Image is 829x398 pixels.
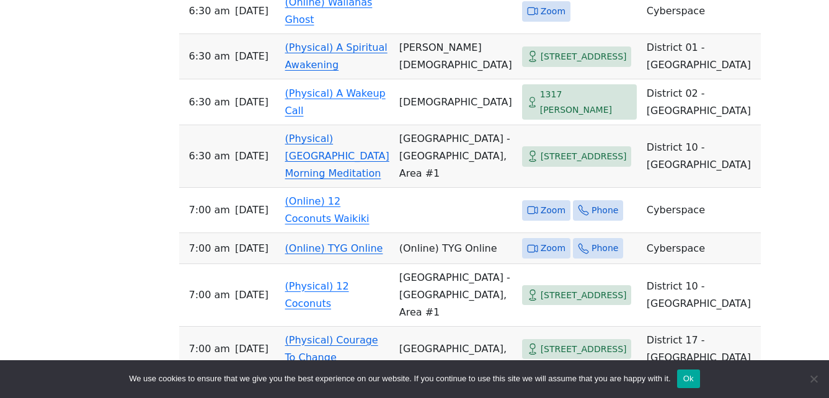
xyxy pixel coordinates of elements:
[642,79,761,125] td: District 02 - [GEOGRAPHIC_DATA]
[235,48,268,65] span: [DATE]
[189,240,230,257] span: 7:00 AM
[189,94,230,111] span: 6:30 AM
[394,327,517,372] td: [GEOGRAPHIC_DATA],
[642,327,761,372] td: District 17 - [GEOGRAPHIC_DATA]
[235,286,268,304] span: [DATE]
[189,148,230,165] span: 6:30 AM
[642,34,761,79] td: District 01 - [GEOGRAPHIC_DATA]
[235,340,268,358] span: [DATE]
[394,264,517,327] td: [GEOGRAPHIC_DATA] - [GEOGRAPHIC_DATA], Area #1
[235,148,268,165] span: [DATE]
[541,49,627,64] span: [STREET_ADDRESS]
[285,242,383,254] a: (Online) TYG Online
[235,240,268,257] span: [DATE]
[394,125,517,188] td: [GEOGRAPHIC_DATA] - [GEOGRAPHIC_DATA], Area #1
[642,188,761,233] td: Cyberspace
[285,280,349,309] a: (Physical) 12 Coconuts
[189,2,230,20] span: 6:30 AM
[235,94,268,111] span: [DATE]
[189,201,230,219] span: 7:00 AM
[592,241,618,256] span: Phone
[541,203,565,218] span: Zoom
[189,286,230,304] span: 7:00 AM
[285,87,386,117] a: (Physical) A Wakeup Call
[394,34,517,79] td: [PERSON_NAME][DEMOGRAPHIC_DATA]
[541,288,627,303] span: [STREET_ADDRESS]
[189,340,230,358] span: 7:00 AM
[285,42,388,71] a: (Physical) A Spiritual Awakening
[129,373,670,385] span: We use cookies to ensure that we give you the best experience on our website. If you continue to ...
[394,79,517,125] td: [DEMOGRAPHIC_DATA]
[235,201,268,219] span: [DATE]
[807,373,820,385] span: No
[189,48,230,65] span: 6:30 AM
[642,125,761,188] td: District 10 - [GEOGRAPHIC_DATA]
[642,264,761,327] td: District 10 - [GEOGRAPHIC_DATA]
[642,233,761,264] td: Cyberspace
[592,203,618,218] span: Phone
[285,334,378,363] a: (Physical) Courage To Change
[541,241,565,256] span: Zoom
[541,4,565,19] span: Zoom
[285,195,370,224] a: (Online) 12 Coconuts Waikiki
[541,342,627,357] span: [STREET_ADDRESS]
[540,87,632,117] span: 1317 [PERSON_NAME]
[677,369,700,388] button: Ok
[235,2,268,20] span: [DATE]
[285,133,389,179] a: (Physical) [GEOGRAPHIC_DATA] Morning Meditation
[394,233,517,264] td: (Online) TYG Online
[541,149,627,164] span: [STREET_ADDRESS]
